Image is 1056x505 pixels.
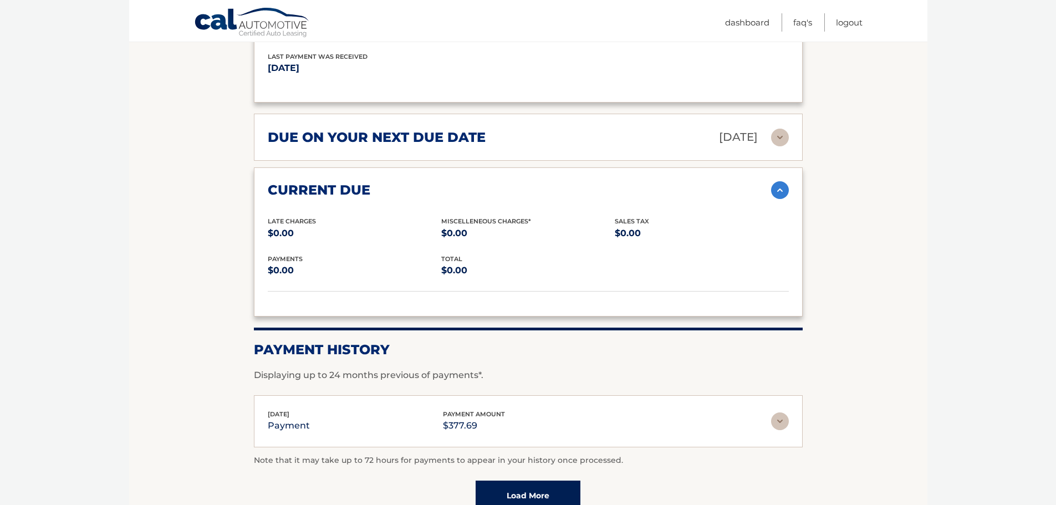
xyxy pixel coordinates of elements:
p: $0.00 [268,263,441,278]
p: $0.00 [268,226,441,241]
p: Displaying up to 24 months previous of payments*. [254,369,803,382]
a: Logout [836,13,863,32]
p: $0.00 [441,263,615,278]
h2: Payment History [254,341,803,358]
span: Miscelleneous Charges* [441,217,531,225]
p: payment [268,418,310,433]
img: accordion-rest.svg [771,412,789,430]
span: payment amount [443,410,505,418]
a: FAQ's [793,13,812,32]
span: total [441,255,462,263]
h2: current due [268,182,370,198]
span: Late Charges [268,217,316,225]
p: $0.00 [441,226,615,241]
span: payments [268,255,303,263]
span: Last Payment was received [268,53,368,60]
p: $0.00 [615,226,788,241]
a: Dashboard [725,13,769,32]
p: [DATE] [719,127,758,147]
span: [DATE] [268,410,289,418]
span: Sales Tax [615,217,649,225]
img: accordion-active.svg [771,181,789,199]
p: $377.69 [443,418,505,433]
img: accordion-rest.svg [771,129,789,146]
a: Cal Automotive [194,7,310,39]
p: Note that it may take up to 72 hours for payments to appear in your history once processed. [254,454,803,467]
h2: due on your next due date [268,129,486,146]
p: [DATE] [268,60,528,76]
